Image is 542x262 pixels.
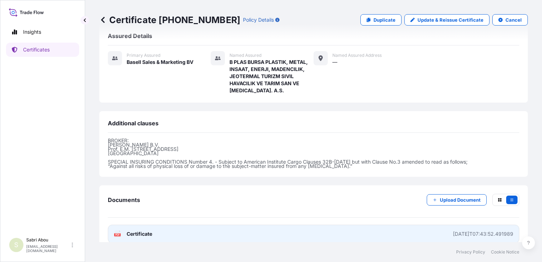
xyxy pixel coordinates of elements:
p: Insights [23,28,41,36]
span: — [332,59,337,66]
button: Upload Document [427,194,487,206]
span: S [14,241,18,249]
p: [EMAIL_ADDRESS][DOMAIN_NAME] [26,244,70,253]
span: Basell Sales & Marketing BV [127,59,193,66]
p: Upload Document [440,196,481,203]
a: Certificates [6,43,79,57]
p: Duplicate [374,16,396,23]
span: Additional clauses [108,120,159,127]
a: Cookie Notice [491,249,519,255]
span: Certificate [127,230,152,238]
a: Privacy Policy [456,249,485,255]
p: Certificate [PHONE_NUMBER] [99,14,240,26]
a: Duplicate [360,14,402,26]
p: BROKER: [PERSON_NAME] B.V. Prof. E.M. [STREET_ADDRESS] [GEOGRAPHIC_DATA] SPECIAL INSURING CONDITI... [108,138,519,168]
p: Policy Details [243,16,274,23]
text: PDF [115,234,120,236]
span: Documents [108,196,140,203]
a: PDFCertificate[DATE]T07:43:52.491989 [108,225,519,243]
p: Sabri Abou [26,237,70,243]
button: Cancel [492,14,528,26]
span: Primary assured [127,53,160,58]
div: [DATE]T07:43:52.491989 [453,230,513,238]
a: Update & Reissue Certificate [404,14,490,26]
p: Cancel [505,16,522,23]
p: Update & Reissue Certificate [417,16,483,23]
span: B PLAS BURSA PLASTIK, METAL, INSAAT, ENERJI, MADENCILIK, JEOTERMAL TURIZM SIVIL HAVACILIK VE TARI... [229,59,314,94]
a: Insights [6,25,79,39]
p: Certificates [23,46,50,53]
span: Named Assured [229,53,261,58]
span: Named Assured Address [332,53,382,58]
